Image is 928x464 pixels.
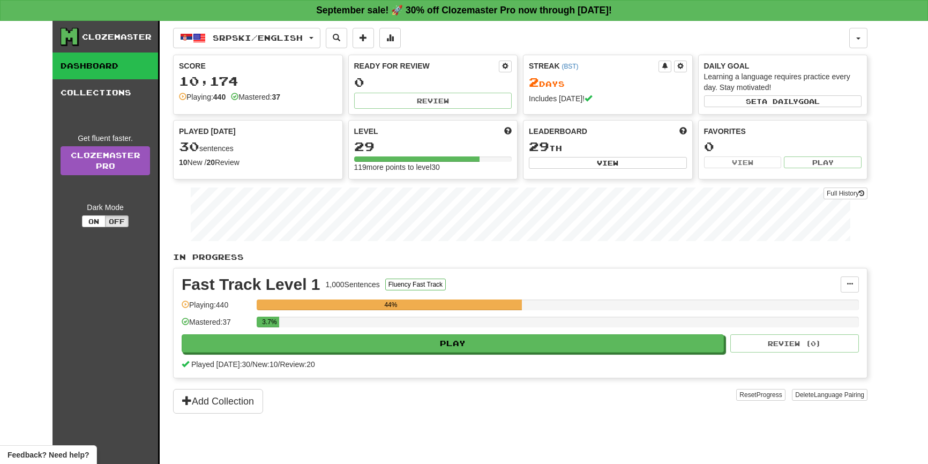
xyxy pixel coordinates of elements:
[326,279,380,290] div: 1,000 Sentences
[179,61,337,71] div: Score
[191,360,250,369] span: Played [DATE]: 30
[316,5,612,16] strong: September sale! 🚀 30% off Clozemaster Pro now through [DATE]!
[757,391,782,399] span: Progress
[730,334,859,353] button: Review (0)
[704,156,782,168] button: View
[213,33,303,42] span: Srpski / English
[278,360,280,369] span: /
[824,188,867,199] button: Full History
[179,74,337,88] div: 10,174
[529,157,687,169] button: View
[529,139,549,154] span: 29
[173,252,867,263] p: In Progress
[182,276,320,293] div: Fast Track Level 1
[529,61,658,71] div: Streak
[704,71,862,93] div: Learning a language requires practice every day. Stay motivated!
[280,360,315,369] span: Review: 20
[206,158,215,167] strong: 20
[250,360,252,369] span: /
[354,162,512,173] div: 119 more points to level 30
[179,140,337,154] div: sentences
[354,93,512,109] button: Review
[814,391,864,399] span: Language Pairing
[679,126,687,137] span: This week in points, UTC
[529,93,687,104] div: Includes [DATE]!
[182,300,251,317] div: Playing: 440
[529,140,687,154] div: th
[260,317,279,327] div: 3.7%
[173,28,320,48] button: Srpski/English
[354,61,499,71] div: Ready for Review
[179,139,199,154] span: 30
[173,389,263,414] button: Add Collection
[562,63,578,70] a: (BST)
[179,126,236,137] span: Played [DATE]
[61,146,150,175] a: ClozemasterPro
[260,300,521,310] div: 44%
[354,126,378,137] span: Level
[179,158,188,167] strong: 10
[354,76,512,89] div: 0
[354,140,512,153] div: 29
[272,93,280,101] strong: 37
[61,202,150,213] div: Dark Mode
[326,28,347,48] button: Search sentences
[182,334,724,353] button: Play
[8,450,89,460] span: Open feedback widget
[179,92,226,102] div: Playing:
[529,126,587,137] span: Leaderboard
[53,53,158,79] a: Dashboard
[792,389,867,401] button: DeleteLanguage Pairing
[762,98,798,105] span: a daily
[736,389,785,401] button: ResetProgress
[704,126,862,137] div: Favorites
[61,133,150,144] div: Get fluent faster.
[784,156,862,168] button: Play
[704,95,862,107] button: Seta dailygoal
[213,93,226,101] strong: 440
[231,92,280,102] div: Mastered:
[82,32,152,42] div: Clozemaster
[53,79,158,106] a: Collections
[529,76,687,89] div: Day s
[252,360,278,369] span: New: 10
[179,157,337,168] div: New / Review
[385,279,446,290] button: Fluency Fast Track
[353,28,374,48] button: Add sentence to collection
[379,28,401,48] button: More stats
[82,215,106,227] button: On
[529,74,539,89] span: 2
[105,215,129,227] button: Off
[182,317,251,334] div: Mastered: 37
[704,61,862,71] div: Daily Goal
[504,126,512,137] span: Score more points to level up
[704,140,862,153] div: 0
